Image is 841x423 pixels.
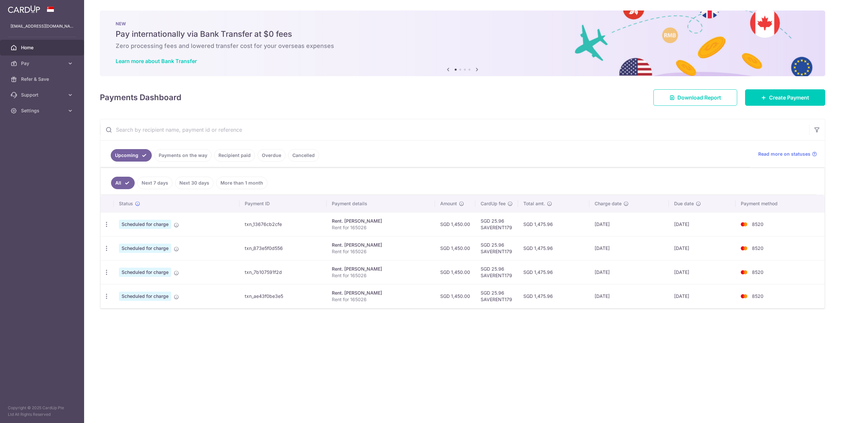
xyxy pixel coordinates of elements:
[738,244,751,252] img: Bank Card
[589,236,669,260] td: [DATE]
[119,244,171,253] span: Scheduled for charge
[523,200,545,207] span: Total amt.
[752,269,763,275] span: 8520
[332,242,429,248] div: Rent. [PERSON_NAME]
[745,89,825,106] a: Create Payment
[8,5,40,13] img: CardUp
[677,94,721,101] span: Download Report
[21,92,64,98] span: Support
[435,260,475,284] td: SGD 1,450.00
[332,266,429,272] div: Rent. [PERSON_NAME]
[518,212,589,236] td: SGD 1,475.96
[21,44,64,51] span: Home
[258,149,285,162] a: Overdue
[100,11,825,76] img: Bank transfer banner
[653,89,737,106] a: Download Report
[669,212,736,236] td: [DATE]
[752,245,763,251] span: 8520
[216,177,267,189] a: More than 1 month
[595,200,622,207] span: Charge date
[21,107,64,114] span: Settings
[589,212,669,236] td: [DATE]
[116,42,809,50] h6: Zero processing fees and lowered transfer cost for your overseas expenses
[21,60,64,67] span: Pay
[752,293,763,299] span: 8520
[518,284,589,308] td: SGD 1,475.96
[518,260,589,284] td: SGD 1,475.96
[752,221,763,227] span: 8520
[100,92,181,103] h4: Payments Dashboard
[116,58,197,64] a: Learn more about Bank Transfer
[21,76,64,82] span: Refer & Save
[119,220,171,229] span: Scheduled for charge
[332,248,429,255] p: Rent for 165026
[669,284,736,308] td: [DATE]
[518,236,589,260] td: SGD 1,475.96
[669,260,736,284] td: [DATE]
[440,200,457,207] span: Amount
[332,272,429,279] p: Rent for 165026
[137,177,172,189] a: Next 7 days
[119,200,133,207] span: Status
[239,260,327,284] td: txn_7b107591f2d
[669,236,736,260] td: [DATE]
[589,260,669,284] td: [DATE]
[111,149,152,162] a: Upcoming
[738,292,751,300] img: Bank Card
[736,195,825,212] th: Payment method
[332,224,429,231] p: Rent for 165026
[111,177,135,189] a: All
[11,23,74,30] p: [EMAIL_ADDRESS][DOMAIN_NAME]
[589,284,669,308] td: [DATE]
[769,94,809,101] span: Create Payment
[100,119,809,140] input: Search by recipient name, payment id or reference
[239,236,327,260] td: txn_873e5f0d556
[154,149,212,162] a: Payments on the way
[758,151,810,157] span: Read more on statuses
[481,200,506,207] span: CardUp fee
[175,177,214,189] a: Next 30 days
[116,29,809,39] h5: Pay internationally via Bank Transfer at $0 fees
[674,200,694,207] span: Due date
[332,296,429,303] p: Rent for 165026
[758,151,817,157] a: Read more on statuses
[435,212,475,236] td: SGD 1,450.00
[119,268,171,277] span: Scheduled for charge
[239,212,327,236] td: txn_13676cb2cfe
[475,212,518,236] td: SGD 25.96 SAVERENT179
[332,290,429,296] div: Rent. [PERSON_NAME]
[738,268,751,276] img: Bank Card
[738,220,751,228] img: Bank Card
[475,284,518,308] td: SGD 25.96 SAVERENT179
[327,195,435,212] th: Payment details
[332,218,429,224] div: Rent. [PERSON_NAME]
[288,149,319,162] a: Cancelled
[239,284,327,308] td: txn_ae43f0be3e5
[239,195,327,212] th: Payment ID
[119,292,171,301] span: Scheduled for charge
[475,260,518,284] td: SGD 25.96 SAVERENT179
[435,284,475,308] td: SGD 1,450.00
[214,149,255,162] a: Recipient paid
[435,236,475,260] td: SGD 1,450.00
[475,236,518,260] td: SGD 25.96 SAVERENT179
[116,21,809,26] p: NEW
